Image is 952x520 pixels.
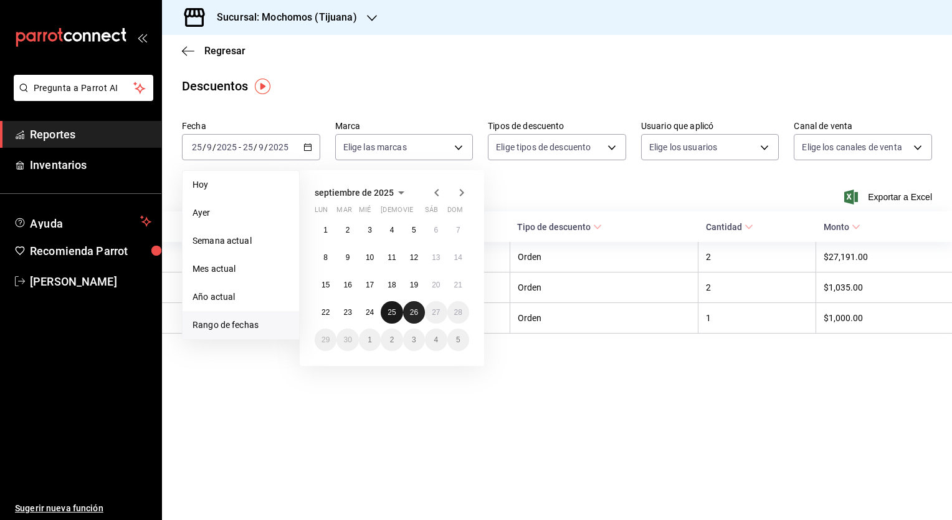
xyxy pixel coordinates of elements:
button: 1 de octubre de 2025 [359,329,381,351]
th: 2 [698,242,816,272]
button: 26 de septiembre de 2025 [403,301,425,324]
abbr: miércoles [359,206,371,219]
abbr: 3 de septiembre de 2025 [368,226,372,234]
abbr: domingo [447,206,463,219]
span: Año actual [193,291,289,304]
abbr: 27 de septiembre de 2025 [432,308,440,317]
th: Orden [510,242,698,272]
span: Recomienda Parrot [30,243,151,259]
abbr: 12 de septiembre de 2025 [410,253,418,262]
abbr: 2 de septiembre de 2025 [346,226,350,234]
th: $27,191.00 [816,242,952,272]
button: 21 de septiembre de 2025 [447,274,469,296]
button: 17 de septiembre de 2025 [359,274,381,296]
th: Orden [510,272,698,303]
label: Fecha [182,122,320,130]
button: 20 de septiembre de 2025 [425,274,447,296]
label: Canal de venta [794,122,932,130]
button: 3 de septiembre de 2025 [359,219,381,241]
span: Elige tipos de descuento [496,141,591,153]
span: / [254,142,257,152]
input: ---- [216,142,237,152]
button: 16 de septiembre de 2025 [336,274,358,296]
a: Pregunta a Parrot AI [9,90,153,104]
button: 10 de septiembre de 2025 [359,246,381,269]
abbr: 24 de septiembre de 2025 [366,308,374,317]
button: 4 de septiembre de 2025 [381,219,402,241]
button: 25 de septiembre de 2025 [381,301,402,324]
abbr: viernes [403,206,413,219]
span: Pregunta a Parrot AI [34,82,134,95]
button: 27 de septiembre de 2025 [425,301,447,324]
button: Tooltip marker [255,79,270,94]
input: -- [191,142,202,152]
label: Usuario que aplicó [641,122,779,130]
button: 12 de septiembre de 2025 [403,246,425,269]
button: 7 de septiembre de 2025 [447,219,469,241]
button: 4 de octubre de 2025 [425,329,447,351]
input: ---- [268,142,289,152]
th: $1,000.00 [816,303,952,334]
button: 19 de septiembre de 2025 [403,274,425,296]
abbr: 14 de septiembre de 2025 [454,253,462,262]
abbr: 2 de octubre de 2025 [390,335,394,344]
th: 2 [698,272,816,303]
abbr: 19 de septiembre de 2025 [410,281,418,289]
span: Elige los usuarios [649,141,717,153]
abbr: 7 de septiembre de 2025 [456,226,460,234]
th: [PERSON_NAME] [162,303,510,334]
button: Regresar [182,45,245,57]
abbr: 23 de septiembre de 2025 [343,308,351,317]
button: 13 de septiembre de 2025 [425,246,447,269]
span: Sugerir nueva función [15,502,151,515]
button: 15 de septiembre de 2025 [315,274,336,296]
span: Ayuda [30,214,135,229]
button: 9 de septiembre de 2025 [336,246,358,269]
span: Reportes [30,126,151,143]
span: Cantidad [706,222,753,232]
button: Pregunta a Parrot AI [14,75,153,101]
th: $1,035.00 [816,272,952,303]
span: / [264,142,268,152]
span: Semana actual [193,234,289,248]
button: 30 de septiembre de 2025 [336,329,358,351]
abbr: 28 de septiembre de 2025 [454,308,462,317]
abbr: 20 de septiembre de 2025 [432,281,440,289]
abbr: 6 de septiembre de 2025 [434,226,438,234]
abbr: 4 de octubre de 2025 [434,335,438,344]
span: septiembre de 2025 [315,188,394,198]
abbr: 29 de septiembre de 2025 [321,335,330,344]
abbr: 13 de septiembre de 2025 [432,253,440,262]
abbr: 17 de septiembre de 2025 [366,281,374,289]
button: 8 de septiembre de 2025 [315,246,336,269]
input: -- [206,142,212,152]
abbr: 15 de septiembre de 2025 [321,281,330,289]
span: / [212,142,216,152]
span: Mes actual [193,262,289,276]
label: Tipos de descuento [488,122,626,130]
span: - [239,142,241,152]
abbr: 5 de octubre de 2025 [456,335,460,344]
div: Descuentos [182,77,248,95]
button: 5 de octubre de 2025 [447,329,469,351]
abbr: 4 de septiembre de 2025 [390,226,394,234]
span: [PERSON_NAME] [30,273,151,290]
span: Rango de fechas [193,319,289,332]
button: 24 de septiembre de 2025 [359,301,381,324]
th: Orden [510,303,698,334]
span: Hoy [193,178,289,191]
button: 11 de septiembre de 2025 [381,246,402,269]
label: Marca [335,122,474,130]
span: Inventarios [30,156,151,173]
abbr: 25 de septiembre de 2025 [388,308,396,317]
button: septiembre de 2025 [315,185,409,200]
button: Exportar a Excel [847,190,932,205]
span: Tipo de descuento [517,222,602,232]
span: Elige las marcas [343,141,407,153]
input: -- [242,142,254,152]
button: 28 de septiembre de 2025 [447,301,469,324]
span: Monto [824,222,860,232]
span: Elige los canales de venta [802,141,902,153]
abbr: 26 de septiembre de 2025 [410,308,418,317]
abbr: 1 de octubre de 2025 [368,335,372,344]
